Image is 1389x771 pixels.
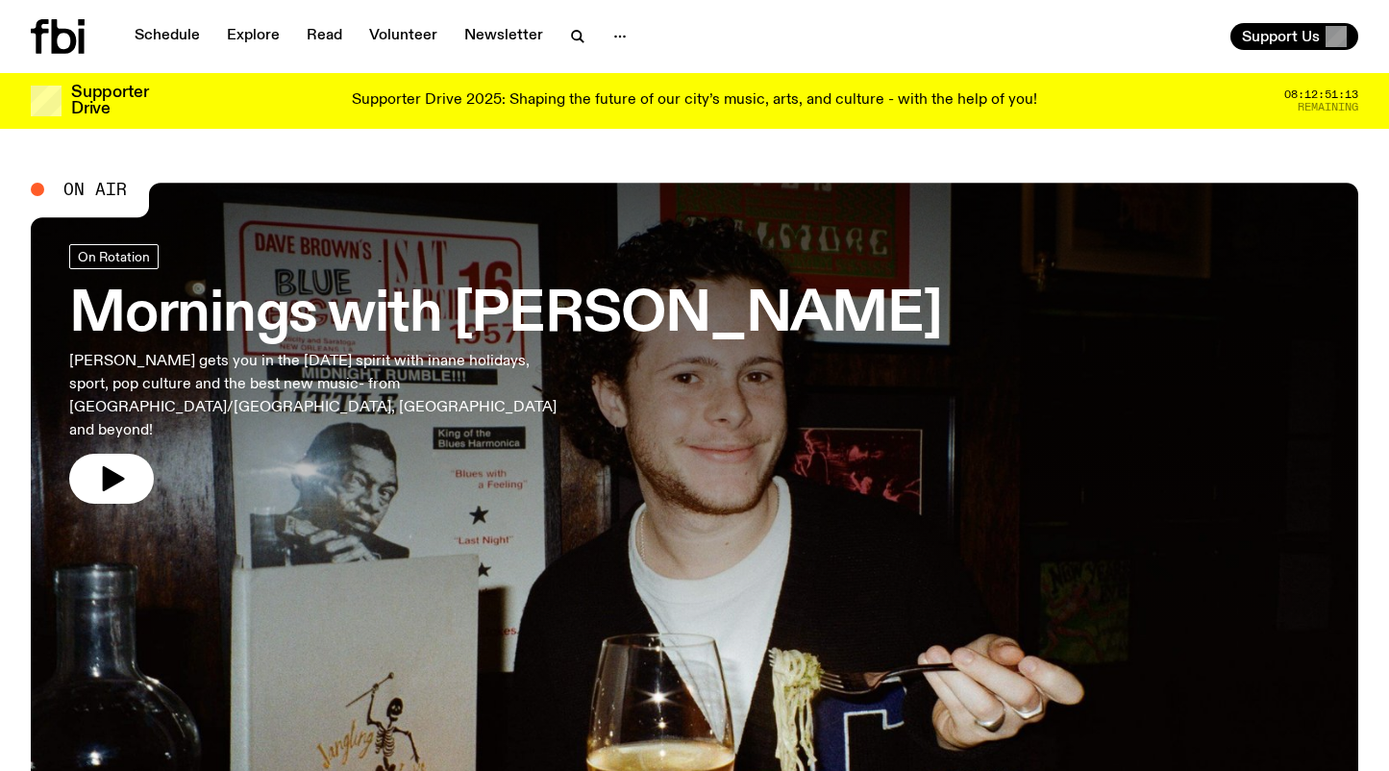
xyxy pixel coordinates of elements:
[69,350,561,442] p: [PERSON_NAME] gets you in the [DATE] spirit with inane holidays, sport, pop culture and the best ...
[69,244,942,504] a: Mornings with [PERSON_NAME][PERSON_NAME] gets you in the [DATE] spirit with inane holidays, sport...
[1230,23,1358,50] button: Support Us
[453,23,555,50] a: Newsletter
[69,244,159,269] a: On Rotation
[352,92,1037,110] p: Supporter Drive 2025: Shaping the future of our city’s music, arts, and culture - with the help o...
[123,23,211,50] a: Schedule
[358,23,449,50] a: Volunteer
[295,23,354,50] a: Read
[71,85,148,117] h3: Supporter Drive
[215,23,291,50] a: Explore
[78,249,150,263] span: On Rotation
[63,181,127,198] span: On Air
[1242,28,1320,45] span: Support Us
[1298,102,1358,112] span: Remaining
[1284,89,1358,100] span: 08:12:51:13
[69,288,942,342] h3: Mornings with [PERSON_NAME]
